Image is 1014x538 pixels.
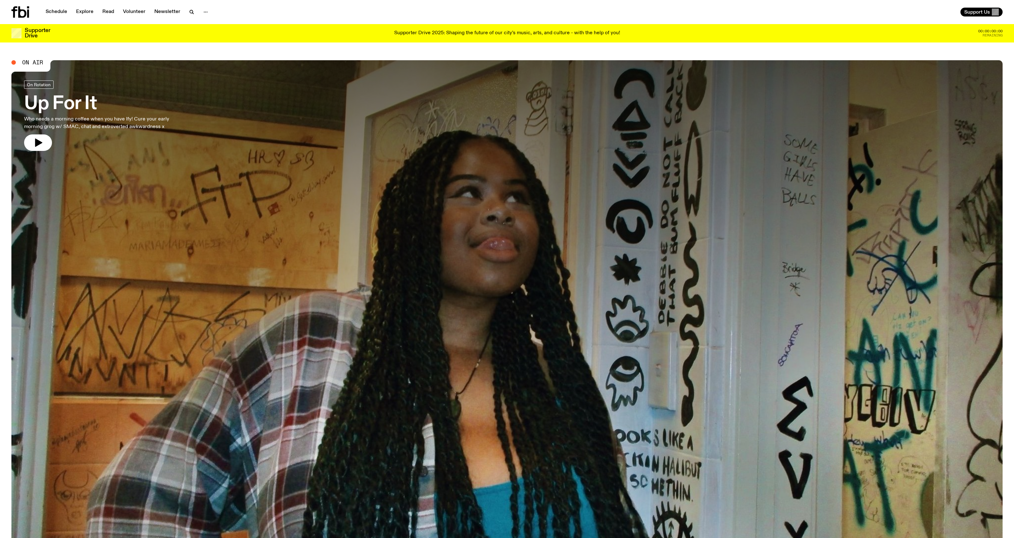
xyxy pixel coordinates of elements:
[42,8,71,16] a: Schedule
[119,8,149,16] a: Volunteer
[72,8,97,16] a: Explore
[151,8,184,16] a: Newsletter
[25,28,50,39] h3: Supporter Drive
[27,82,51,87] span: On Rotation
[24,81,186,151] a: Up For ItWho needs a morning coffee when you have Ify! Cure your early morning grog w/ SMAC, chat...
[24,95,186,113] h3: Up For It
[964,9,990,15] span: Support Us
[99,8,118,16] a: Read
[960,8,1003,16] button: Support Us
[22,60,43,65] span: On Air
[24,81,54,89] a: On Rotation
[983,34,1003,37] span: Remaining
[978,29,1003,33] span: 00:00:00:00
[394,30,620,36] p: Supporter Drive 2025: Shaping the future of our city’s music, arts, and culture - with the help o...
[24,115,186,131] p: Who needs a morning coffee when you have Ify! Cure your early morning grog w/ SMAC, chat and extr...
